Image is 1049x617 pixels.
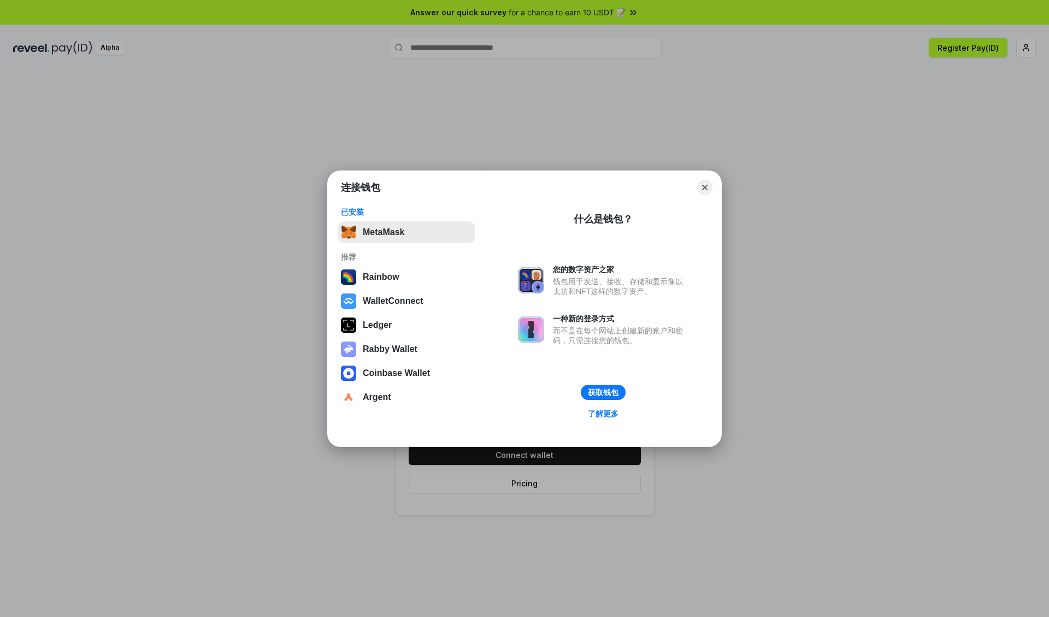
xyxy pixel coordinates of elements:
[338,362,475,384] button: Coinbase Wallet
[341,269,356,285] img: svg+xml,%3Csvg%20width%3D%22120%22%20height%3D%22120%22%20viewBox%3D%220%200%20120%20120%22%20fil...
[553,314,688,324] div: 一种新的登录方式
[553,265,688,274] div: 您的数字资产之家
[553,277,688,296] div: 钱包用于发送、接收、存储和显示像以太坊和NFT这样的数字资产。
[518,267,544,293] img: svg+xml,%3Csvg%20xmlns%3D%22http%3A%2F%2Fwww.w3.org%2F2000%2Fsvg%22%20fill%3D%22none%22%20viewBox...
[338,221,475,243] button: MetaMask
[363,368,430,378] div: Coinbase Wallet
[363,272,399,282] div: Rainbow
[518,316,544,343] img: svg+xml,%3Csvg%20xmlns%3D%22http%3A%2F%2Fwww.w3.org%2F2000%2Fsvg%22%20fill%3D%22none%22%20viewBox...
[341,366,356,381] img: svg+xml,%3Csvg%20width%3D%2228%22%20height%3D%2228%22%20viewBox%3D%220%200%2028%2028%22%20fill%3D...
[363,320,392,330] div: Ledger
[341,225,356,240] img: svg+xml,%3Csvg%20fill%3D%22none%22%20height%3D%2233%22%20viewBox%3D%220%200%2035%2033%22%20width%...
[338,266,475,288] button: Rainbow
[341,207,472,217] div: 已安装
[553,326,688,345] div: 而不是在每个网站上创建新的账户和密码，只需连接您的钱包。
[588,387,618,397] div: 获取钱包
[697,180,712,195] button: Close
[588,409,618,419] div: 了解更多
[341,293,356,309] img: svg+xml,%3Csvg%20width%3D%2228%22%20height%3D%2228%22%20viewBox%3D%220%200%2028%2028%22%20fill%3D...
[341,390,356,405] img: svg+xml,%3Csvg%20width%3D%2228%22%20height%3D%2228%22%20viewBox%3D%220%200%2028%2028%22%20fill%3D...
[341,252,472,262] div: 推荐
[581,407,625,421] a: 了解更多
[363,227,404,237] div: MetaMask
[581,385,626,400] button: 获取钱包
[338,386,475,408] button: Argent
[363,296,423,306] div: WalletConnect
[341,318,356,333] img: svg+xml,%3Csvg%20xmlns%3D%22http%3A%2F%2Fwww.w3.org%2F2000%2Fsvg%22%20width%3D%2228%22%20height%3...
[341,181,380,194] h1: 连接钱包
[341,342,356,357] img: svg+xml,%3Csvg%20xmlns%3D%22http%3A%2F%2Fwww.w3.org%2F2000%2Fsvg%22%20fill%3D%22none%22%20viewBox...
[338,314,475,336] button: Ledger
[338,338,475,360] button: Rabby Wallet
[363,344,417,354] div: Rabby Wallet
[338,290,475,312] button: WalletConnect
[363,392,391,402] div: Argent
[574,213,633,226] div: 什么是钱包？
